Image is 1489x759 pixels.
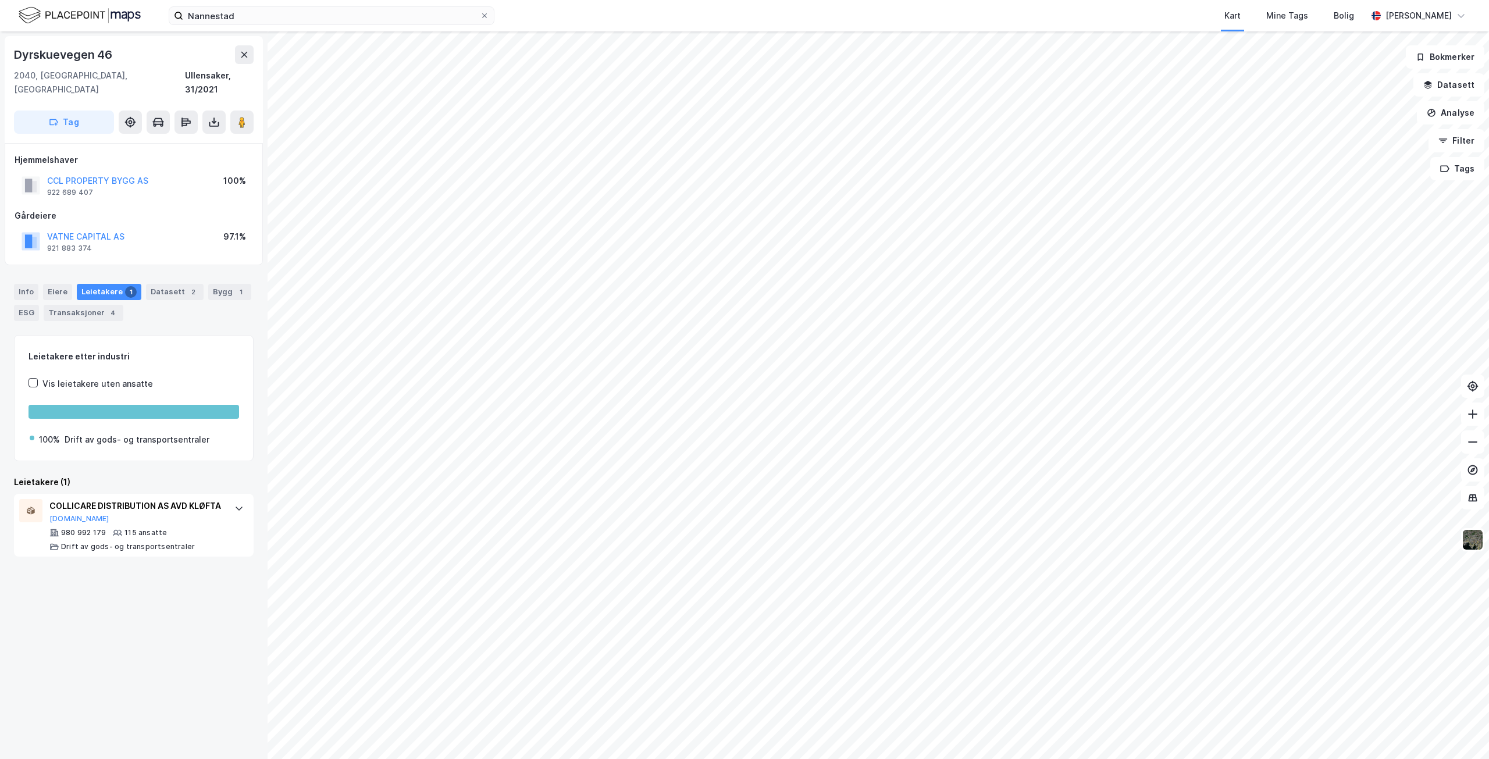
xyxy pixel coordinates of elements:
[14,69,185,97] div: 2040, [GEOGRAPHIC_DATA], [GEOGRAPHIC_DATA]
[15,153,253,167] div: Hjemmelshaver
[1431,703,1489,759] div: Kontrollprogram for chat
[65,433,209,447] div: Drift av gods- og transportsentraler
[125,286,137,298] div: 1
[19,5,141,26] img: logo.f888ab2527a4732fd821a326f86c7f29.svg
[223,174,246,188] div: 100%
[14,475,254,489] div: Leietakere (1)
[1430,157,1484,180] button: Tags
[49,514,109,523] button: [DOMAIN_NAME]
[1413,73,1484,97] button: Datasett
[1334,9,1354,23] div: Bolig
[223,230,246,244] div: 97.1%
[235,286,247,298] div: 1
[183,7,480,24] input: Søk på adresse, matrikkel, gårdeiere, leietakere eller personer
[185,69,254,97] div: Ullensaker, 31/2021
[107,307,119,319] div: 4
[42,377,153,391] div: Vis leietakere uten ansatte
[39,433,60,447] div: 100%
[61,528,106,537] div: 980 992 179
[208,284,251,300] div: Bygg
[77,284,141,300] div: Leietakere
[14,284,38,300] div: Info
[49,499,223,513] div: COLLICARE DISTRIBUTION AS AVD KLØFTA
[1417,101,1484,124] button: Analyse
[1266,9,1308,23] div: Mine Tags
[14,111,114,134] button: Tag
[1406,45,1484,69] button: Bokmerker
[14,305,39,321] div: ESG
[47,244,92,253] div: 921 883 374
[1224,9,1241,23] div: Kart
[146,284,204,300] div: Datasett
[1385,9,1452,23] div: [PERSON_NAME]
[15,209,253,223] div: Gårdeiere
[47,188,93,197] div: 922 689 407
[1429,129,1484,152] button: Filter
[61,542,195,551] div: Drift av gods- og transportsentraler
[29,350,239,364] div: Leietakere etter industri
[124,528,167,537] div: 115 ansatte
[187,286,199,298] div: 2
[44,305,123,321] div: Transaksjoner
[43,284,72,300] div: Eiere
[1431,703,1489,759] iframe: Chat Widget
[1462,529,1484,551] img: 9k=
[14,45,115,64] div: Dyrskuevegen 46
